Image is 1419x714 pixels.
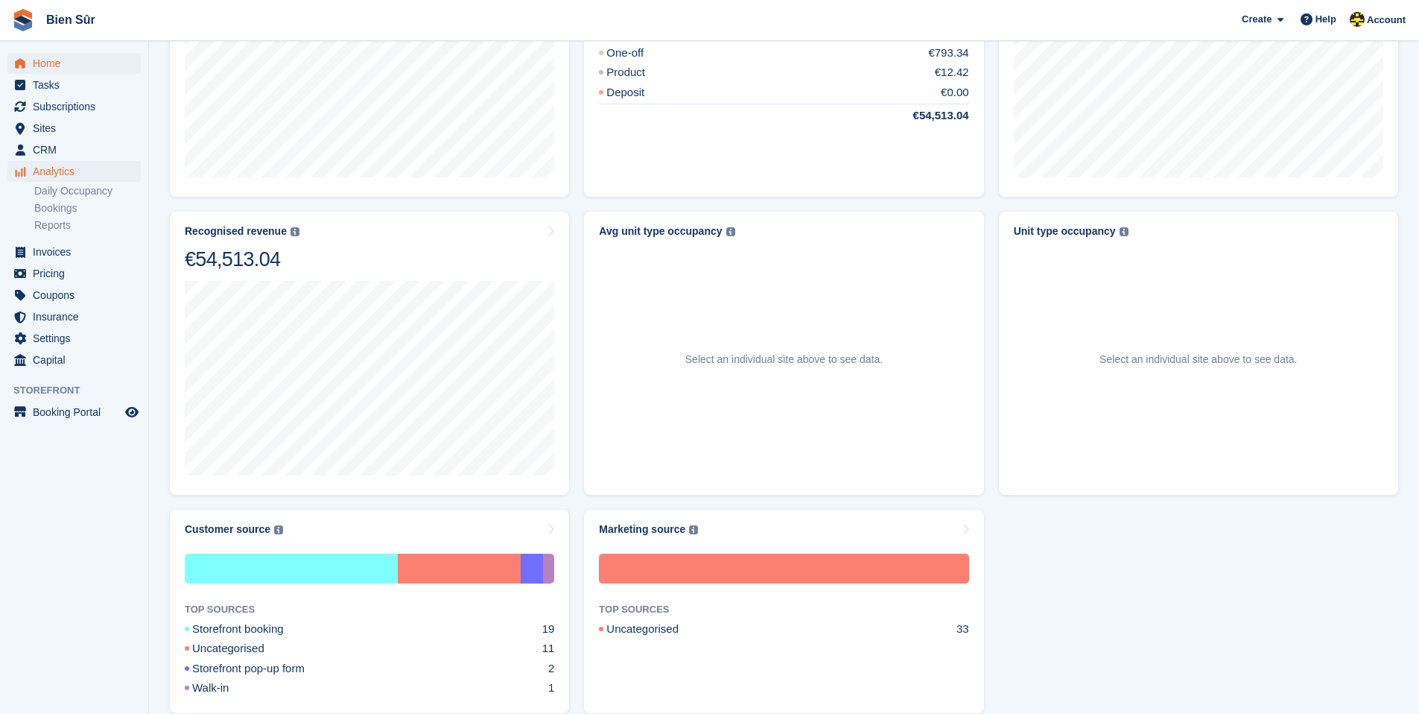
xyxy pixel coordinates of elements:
[398,554,521,584] div: Uncategorised
[726,227,735,236] img: icon-info-grey-7440780725fd019a000dd9b08b2336e03edf1995a4989e88bcd33f0948082b44.svg
[40,7,101,32] a: Bien Sûr
[548,660,554,677] div: 2
[33,306,122,327] span: Insurance
[291,227,299,236] img: icon-info-grey-7440780725fd019a000dd9b08b2336e03edf1995a4989e88bcd33f0948082b44.svg
[1350,12,1365,27] img: Marie Tran
[7,306,141,327] a: menu
[599,225,722,238] div: Avg unit type occupancy
[7,53,141,74] a: menu
[877,107,969,124] div: €54,513.04
[542,640,555,657] div: 11
[185,660,340,677] div: Storefront pop-up form
[185,554,398,584] div: Storefront booking
[33,402,122,423] span: Booking Portal
[7,263,141,284] a: menu
[12,9,34,31] img: stora-icon-8386f47178a22dfd0bd8f6a31ec36ba5ce8667c1dd55bd0f319d3a0aa187defe.svg
[33,328,122,349] span: Settings
[1367,13,1406,28] span: Account
[185,523,270,536] div: Customer source
[33,285,122,306] span: Coupons
[274,525,283,534] img: icon-info-grey-7440780725fd019a000dd9b08b2336e03edf1995a4989e88bcd33f0948082b44.svg
[34,218,141,233] a: Reports
[599,601,968,617] div: TOP SOURCES
[33,161,122,182] span: Analytics
[13,383,148,398] span: Storefront
[33,350,122,370] span: Capital
[1099,352,1297,367] p: Select an individual site above to see data.
[1120,227,1128,236] img: icon-info-grey-7440780725fd019a000dd9b08b2336e03edf1995a4989e88bcd33f0948082b44.svg
[123,403,141,421] a: Preview store
[1315,12,1336,27] span: Help
[185,247,299,272] div: €54,513.04
[689,525,698,534] img: icon-info-grey-7440780725fd019a000dd9b08b2336e03edf1995a4989e88bcd33f0948082b44.svg
[7,75,141,95] a: menu
[33,263,122,284] span: Pricing
[34,184,141,198] a: Daily Occupancy
[185,601,554,617] div: TOP SOURCES
[33,139,122,160] span: CRM
[599,64,681,81] div: Product
[599,523,685,536] div: Marketing source
[542,621,555,638] div: 19
[548,680,554,697] div: 1
[7,139,141,160] a: menu
[33,75,122,95] span: Tasks
[685,352,883,367] p: Select an individual site above to see data.
[7,96,141,117] a: menu
[185,225,287,238] div: Recognised revenue
[1242,12,1272,27] span: Create
[7,402,141,423] a: menu
[7,161,141,182] a: menu
[7,241,141,262] a: menu
[7,118,141,139] a: menu
[599,621,714,638] div: Uncategorised
[928,45,968,62] div: €793.34
[7,285,141,306] a: menu
[935,64,969,81] div: €12.42
[185,680,264,697] div: Walk-in
[599,554,968,584] div: Uncategorised
[543,554,554,584] div: Walk-in
[185,621,320,638] div: Storefront booking
[599,84,680,101] div: Deposit
[33,53,122,74] span: Home
[599,45,679,62] div: One-off
[33,241,122,262] span: Invoices
[956,621,969,638] div: 33
[34,201,141,215] a: Bookings
[941,84,969,101] div: €0.00
[33,96,122,117] span: Subscriptions
[7,350,141,370] a: menu
[521,554,543,584] div: Storefront pop-up form
[1014,225,1116,238] div: Unit type occupancy
[33,118,122,139] span: Sites
[7,328,141,349] a: menu
[185,640,300,657] div: Uncategorised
